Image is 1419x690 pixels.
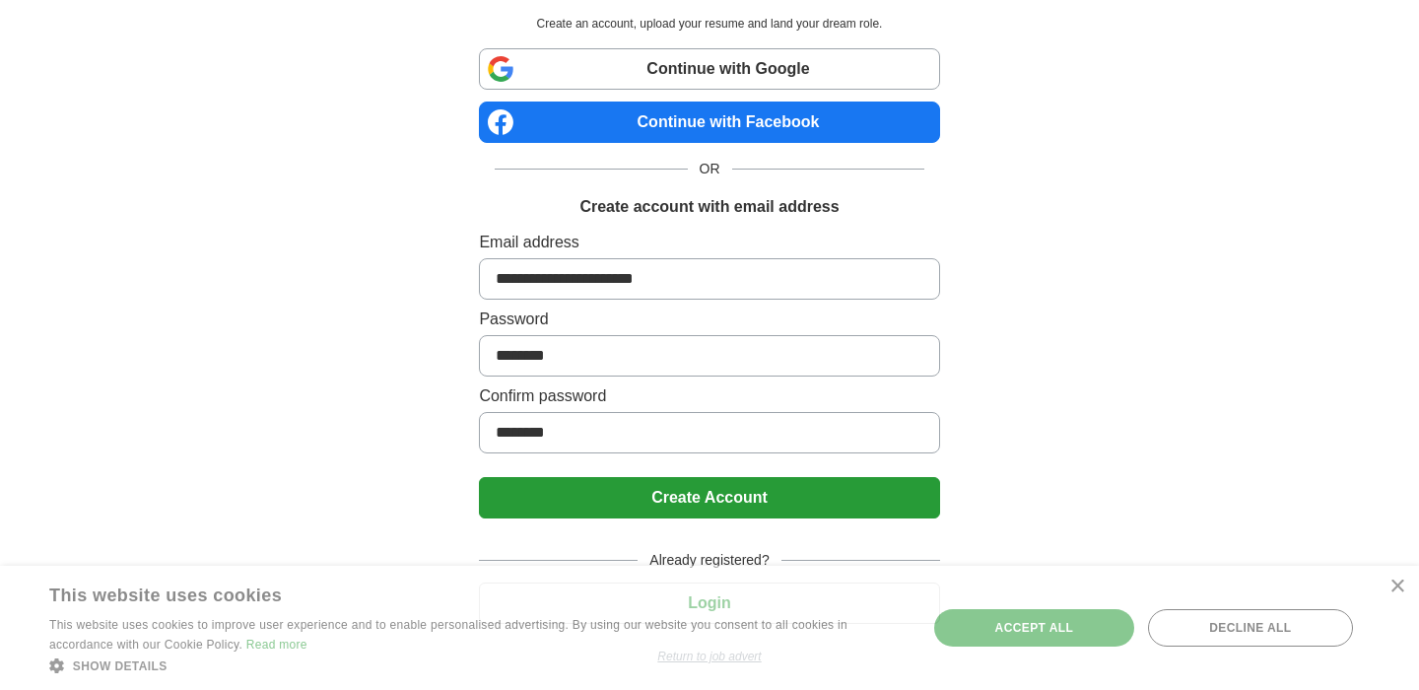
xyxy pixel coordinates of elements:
a: Read more, opens a new window [246,638,307,652]
div: Decline all [1148,609,1353,647]
div: Accept all [934,609,1134,647]
div: Close [1389,580,1404,594]
div: Show details [49,655,902,675]
div: This website uses cookies [49,578,852,607]
h1: Create account with email address [579,195,839,219]
span: This website uses cookies to improve user experience and to enable personalised advertising. By u... [49,618,847,652]
label: Confirm password [479,384,939,408]
label: Email address [479,231,939,254]
span: Show details [73,659,168,673]
a: Continue with Google [479,48,939,90]
span: OR [688,159,732,179]
p: Create an account, upload your resume and land your dream role. [483,15,935,33]
span: Already registered? [638,550,780,571]
button: Create Account [479,477,939,518]
a: Continue with Facebook [479,102,939,143]
label: Password [479,308,939,331]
